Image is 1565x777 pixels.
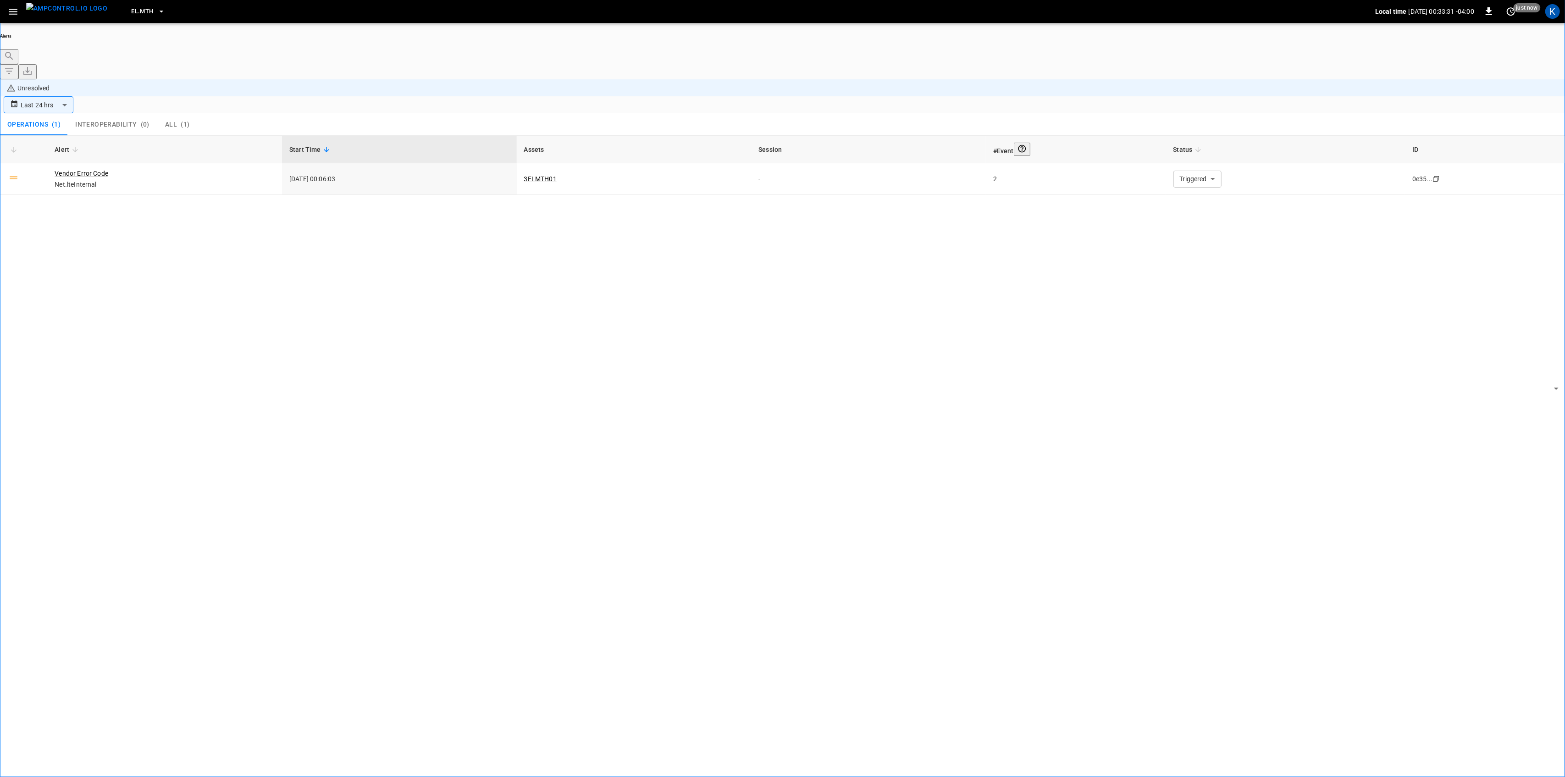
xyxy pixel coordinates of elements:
[1014,143,1030,156] button: An event is a single occurrence of an issue. An alert groups related events for the same asset, m...
[282,163,517,195] td: [DATE] 00:06:03
[131,6,153,17] span: EL.MTH
[517,136,752,163] th: Assets
[524,175,557,183] a: 3ELMTH01
[55,180,275,189] span: Net.lteInternal
[1409,7,1474,16] p: [DATE] 00:33:31 -04:00
[1504,4,1518,19] button: set refresh interval
[165,121,177,129] span: All
[1173,144,1205,155] span: Status
[1405,136,1565,163] th: ID
[751,163,986,195] td: -
[1412,174,1432,183] div: 0e35...
[1375,7,1407,16] p: Local time
[1545,4,1560,19] div: profile-icon
[986,163,1166,195] td: 2
[21,96,73,113] div: Last 24 hrs
[26,3,107,14] img: ampcontrol.io logo
[751,136,986,163] th: Session
[1173,171,1222,188] div: Triggered
[52,121,61,129] span: ( 1 )
[55,169,275,178] a: Vendor Error Code
[127,3,169,21] button: EL.MTH
[181,121,189,129] span: ( 1 )
[75,121,137,129] span: Interoperability
[289,144,333,155] span: Start Time
[1432,174,1441,184] div: copy
[141,121,149,129] span: ( 0 )
[1514,3,1541,12] span: just now
[7,121,48,129] span: Operations
[993,143,1159,156] div: #Event
[55,144,81,155] span: Alert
